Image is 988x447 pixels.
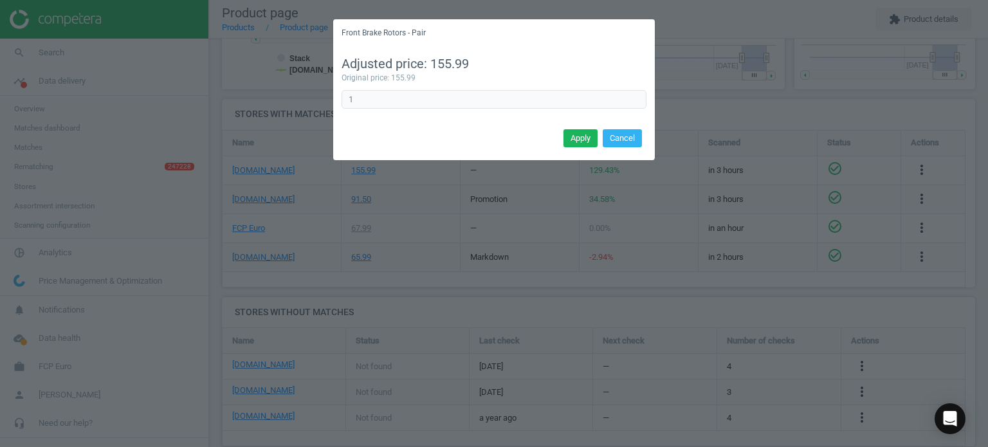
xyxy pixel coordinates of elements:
[342,73,646,84] div: Original price: 155.99
[935,403,965,434] div: Open Intercom Messenger
[563,129,598,147] button: Apply
[342,28,426,39] h5: Front Brake Rotors - Pair
[342,55,646,73] div: Adjusted price: 155.99
[342,90,646,109] input: Enter correct coefficient
[603,129,642,147] button: Cancel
